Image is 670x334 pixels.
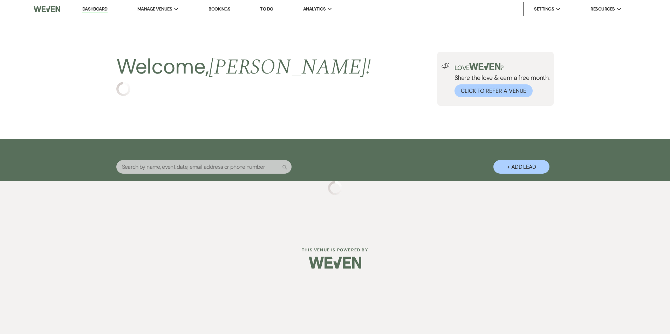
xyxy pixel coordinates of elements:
a: To Do [260,6,273,12]
h2: Welcome, [116,52,371,82]
img: loud-speaker-illustration.svg [442,63,450,69]
img: weven-logo-green.svg [469,63,500,70]
a: Bookings [208,6,230,12]
div: Share the love & earn a free month. [450,63,550,97]
img: Weven Logo [309,250,361,275]
img: loading spinner [328,181,342,195]
span: Manage Venues [137,6,172,13]
img: loading spinner [116,82,130,96]
button: + Add Lead [493,160,549,174]
p: Love ? [454,63,550,71]
input: Search by name, event date, email address or phone number [116,160,292,174]
span: Resources [590,6,615,13]
img: Weven Logo [34,2,60,16]
span: [PERSON_NAME] ! [209,51,371,83]
button: Click to Refer a Venue [454,84,533,97]
a: Dashboard [82,6,108,13]
span: Analytics [303,6,326,13]
span: Settings [534,6,554,13]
